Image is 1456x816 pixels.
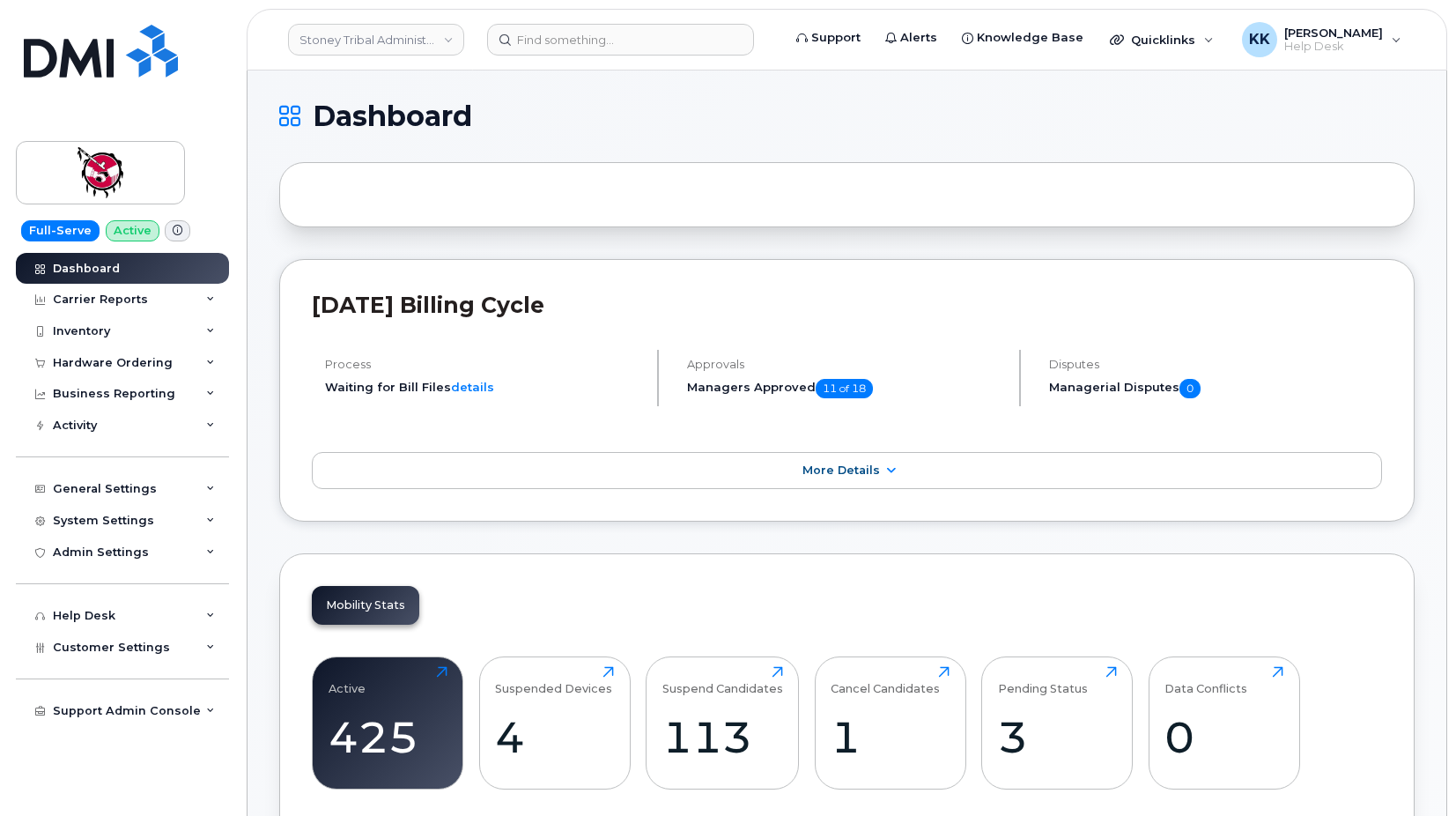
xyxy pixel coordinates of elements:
[831,711,950,763] div: 1
[495,666,614,779] a: Suspended Devices4
[313,103,472,130] span: Dashboard
[329,666,366,695] div: Active
[1164,711,1283,763] div: 0
[325,379,642,396] li: Waiting for Bill Files
[831,666,940,695] div: Cancel Candidates
[816,379,873,398] span: 11 of 18
[312,292,1382,318] h2: [DATE] Billing Cycle
[1164,666,1247,695] div: Data Conflicts
[998,666,1088,695] div: Pending Status
[1049,379,1382,398] h5: Managerial Disputes
[662,711,783,763] div: 113
[1379,739,1443,803] iframe: Messenger Launcher
[325,358,642,371] h4: Process
[329,666,447,779] a: Active425
[687,379,1004,398] h5: Managers Approved
[998,711,1117,763] div: 3
[662,666,783,695] div: Suspend Candidates
[687,358,1004,371] h4: Approvals
[495,711,614,763] div: 4
[662,666,783,779] a: Suspend Candidates113
[329,711,447,763] div: 425
[802,464,880,477] span: More Details
[1049,358,1382,371] h4: Disputes
[998,666,1117,779] a: Pending Status3
[831,666,950,779] a: Cancel Candidates1
[451,380,494,394] a: details
[1179,379,1201,398] span: 0
[1164,666,1283,779] a: Data Conflicts0
[495,666,612,695] div: Suspended Devices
